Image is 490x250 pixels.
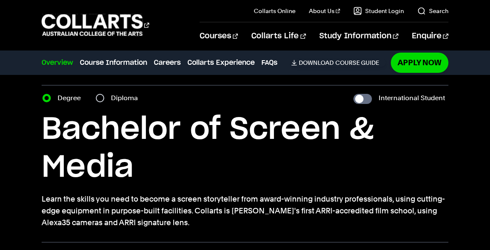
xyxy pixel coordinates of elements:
a: Collarts Online [254,7,295,15]
a: Courses [200,22,238,50]
a: DownloadCourse Guide [291,59,386,66]
a: Collarts Experience [187,58,255,68]
label: Degree [58,92,86,104]
a: Careers [154,58,181,68]
a: About Us [309,7,340,15]
a: Collarts Life [251,22,306,50]
h1: Bachelor of Screen & Media [42,111,448,186]
div: Go to homepage [42,13,149,37]
a: Enquire [412,22,448,50]
a: Apply Now [391,53,448,72]
a: FAQs [261,58,277,68]
a: Search [417,7,448,15]
a: Study Information [319,22,398,50]
label: International Student [379,92,445,104]
label: Diploma [111,92,143,104]
span: Download [299,59,334,66]
a: Student Login [353,7,404,15]
p: Learn the skills you need to become a screen storyteller from award-winning industry professional... [42,193,448,229]
a: Course Information [80,58,147,68]
a: Overview [42,58,73,68]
